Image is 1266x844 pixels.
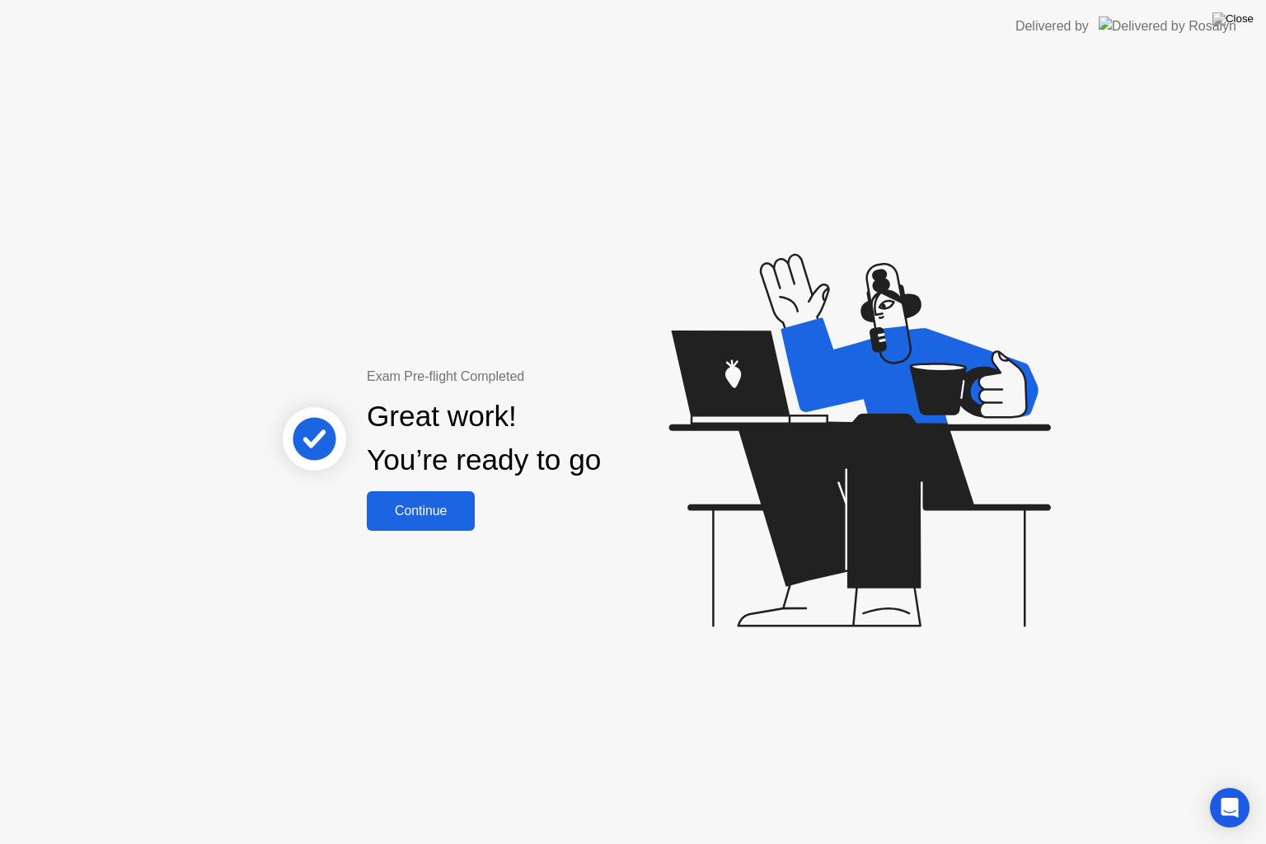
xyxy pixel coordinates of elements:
[1099,16,1236,35] img: Delivered by Rosalyn
[1212,12,1254,26] img: Close
[367,395,601,482] div: Great work! You’re ready to go
[1015,16,1089,36] div: Delivered by
[367,367,707,387] div: Exam Pre-flight Completed
[372,504,470,518] div: Continue
[367,491,475,531] button: Continue
[1210,788,1250,828] div: Open Intercom Messenger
